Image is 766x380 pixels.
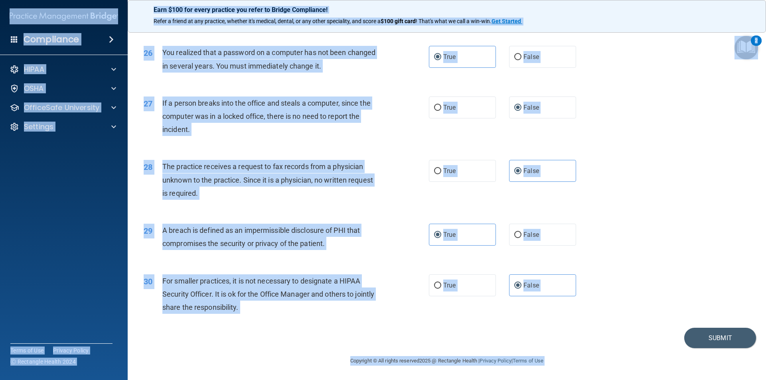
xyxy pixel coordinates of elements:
input: True [434,168,441,174]
span: True [443,104,456,111]
p: OfficeSafe University [24,103,99,112]
input: True [434,232,441,238]
span: False [523,282,539,289]
a: Get Started [492,18,522,24]
span: A breach is defined as an impermissible disclosure of PHI that compromises the security or privac... [162,226,360,248]
span: True [443,53,456,61]
h4: Compliance [24,34,79,45]
span: ! That's what we call a win-win. [416,18,492,24]
p: OSHA [24,84,44,93]
input: True [434,54,441,60]
a: Privacy Policy [480,358,511,364]
input: False [514,105,521,111]
a: Privacy Policy [53,347,89,354]
a: OSHA [10,84,116,93]
span: False [523,53,539,61]
img: PMB logo [10,8,118,24]
input: True [434,283,441,289]
span: The practice receives a request to fax records from a physician unknown to the practice. Since it... [162,162,373,197]
strong: $100 gift card [381,18,416,24]
span: 26 [144,48,152,58]
span: True [443,167,456,175]
a: OfficeSafe University [10,103,116,112]
span: True [443,231,456,238]
button: Submit [684,328,756,348]
div: Copyright © All rights reserved 2025 @ Rectangle Health | | [301,348,592,374]
input: False [514,168,521,174]
span: Refer a friend at any practice, whether it's medical, dental, or any other speciality, and score a [154,18,381,24]
input: False [514,54,521,60]
input: False [514,283,521,289]
p: Earn $100 for every practice you refer to Bridge Compliance! [154,6,740,14]
span: 28 [144,162,152,172]
span: False [523,167,539,175]
a: Settings [10,122,116,132]
strong: Get Started [492,18,521,24]
a: Terms of Use [10,347,43,354]
span: You realized that a password on a computer has not been changed in several years. You must immedi... [162,48,375,70]
button: Open Resource Center, 2 new notifications [734,36,758,59]
span: True [443,282,456,289]
span: False [523,231,539,238]
span: 29 [144,226,152,236]
p: Settings [24,122,53,132]
span: False [523,104,539,111]
p: HIPAA [24,65,44,74]
span: For smaller practices, it is not necessary to designate a HIPAA Security Officer. It is ok for th... [162,277,374,311]
a: Terms of Use [513,358,543,364]
span: If a person breaks into the office and steals a computer, since the computer was in a locked offi... [162,99,371,134]
span: 30 [144,277,152,286]
input: True [434,105,441,111]
div: 2 [755,41,758,51]
input: False [514,232,521,238]
a: HIPAA [10,65,116,74]
span: Ⓒ Rectangle Health 2024 [10,358,76,366]
span: 27 [144,99,152,108]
